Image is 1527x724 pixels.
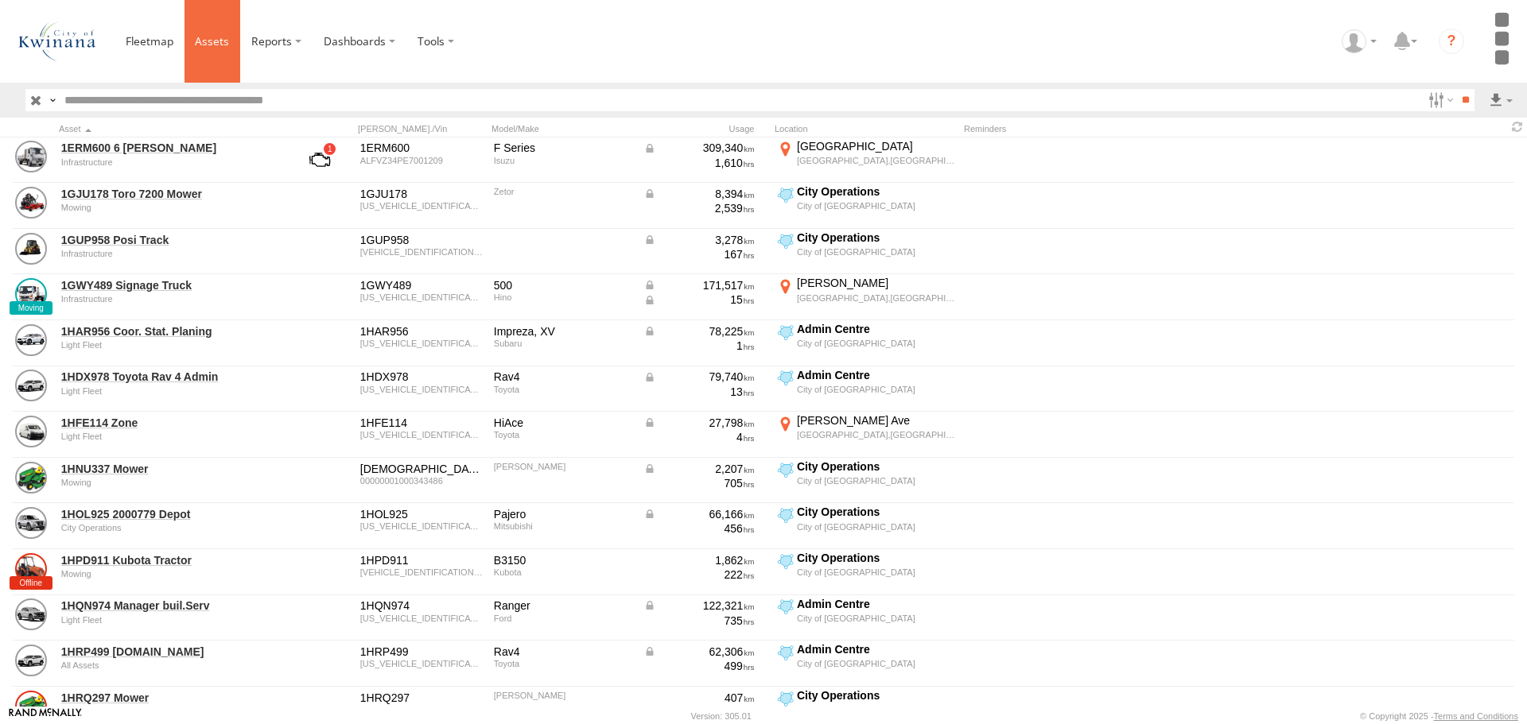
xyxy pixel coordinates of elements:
[797,521,955,532] div: City of [GEOGRAPHIC_DATA]
[797,292,955,304] div: [GEOGRAPHIC_DATA],[GEOGRAPHIC_DATA]
[797,658,955,669] div: City of [GEOGRAPHIC_DATA]
[797,475,955,486] div: City of [GEOGRAPHIC_DATA]
[643,645,755,659] div: Data from Vehicle CANbus
[61,203,279,212] div: undefined
[61,233,279,247] a: 1GUP958 Posi Track
[643,187,755,201] div: Data from Vehicle CANbus
[494,645,632,659] div: Rav4
[797,642,955,656] div: Admin Centre
[797,338,955,349] div: City of [GEOGRAPHIC_DATA]
[492,123,635,134] div: Model/Make
[643,324,755,339] div: Data from Vehicle CANbus
[494,292,632,302] div: Hino
[360,278,483,292] div: 1GWY489
[494,521,632,531] div: Mitsubishi
[15,233,47,265] a: View Asset Details
[360,462,483,476] div: 1HNU337
[641,123,768,134] div: Usage
[797,384,955,395] div: City of [GEOGRAPHIC_DATA]
[797,368,955,382] div: Admin Centre
[61,523,279,532] div: undefined
[360,614,483,623] div: MNAUMFF50NW228154
[494,553,632,567] div: B3150
[61,478,279,487] div: undefined
[797,551,955,565] div: City Operations
[1434,711,1518,721] a: Terms and Conditions
[360,507,483,521] div: 1HOL925
[61,157,279,167] div: undefined
[775,230,958,273] label: Click to View Current Location
[775,184,958,227] label: Click to View Current Location
[494,614,632,623] div: Ford
[61,370,279,384] a: 1HDX978 Toyota Rav 4 Admin
[797,413,955,428] div: [PERSON_NAME] Ave
[360,691,483,705] div: 1HRQ297
[494,416,632,430] div: HiAce
[61,645,279,659] a: 1HRP499 [DOMAIN_NAME]
[964,123,1218,134] div: Reminders
[643,292,755,307] div: Data from Vehicle CANbus
[797,276,955,290] div: [PERSON_NAME]
[797,459,955,474] div: City Operations
[643,705,755,719] div: 259
[643,691,755,705] div: 407
[61,294,279,304] div: undefined
[360,705,483,714] div: 1TC1570DTMS070219
[643,141,755,155] div: Data from Vehicle CANbus
[61,507,279,521] a: 1HOL925 2000779 Depot
[61,187,279,201] a: 1GJU178 Toro 7200 Mower
[643,233,755,247] div: Data from Vehicle CANbus
[797,200,955,211] div: City of [GEOGRAPHIC_DATA]
[797,230,955,245] div: City Operations
[360,156,483,165] div: ALFVZ34PE7001209
[691,711,752,721] div: Version: 305.01
[797,322,955,336] div: Admin Centre
[61,462,279,476] a: 1HNU337 Mower
[360,553,483,567] div: 1HPD911
[61,416,279,430] a: 1HFE114 Zone
[46,89,59,112] label: Search Query
[643,156,755,170] div: 1,610
[15,324,47,356] a: View Asset Details
[360,201,483,211] div: 00000030495TC4011
[61,141,279,155] a: 1ERM600 6 [PERSON_NAME]
[358,123,485,134] div: [PERSON_NAME]./Vin
[494,659,632,668] div: Toyota
[360,476,483,486] div: 00000001000343486
[643,370,755,384] div: Data from Vehicle CANbus
[643,567,755,582] div: 222
[643,553,755,567] div: 1,862
[1336,29,1382,53] div: Depot Admin
[1422,89,1456,112] label: Search Filter Options
[494,339,632,348] div: Subaru
[360,659,483,668] div: JTMBW3FV80D157554
[15,462,47,494] a: View Asset Details
[775,276,958,319] label: Click to View Current Location
[494,141,632,155] div: F Series
[360,521,483,531] div: MMAGUKS10NH002860
[797,155,955,166] div: [GEOGRAPHIC_DATA],[GEOGRAPHIC_DATA]
[775,459,958,502] label: Click to View Current Location
[643,339,755,353] div: 1
[643,385,755,399] div: 13
[643,507,755,521] div: Data from Vehicle CANbus
[61,278,279,292] a: 1GWY489 Signage Truck
[643,247,755,261] div: 167
[1487,89,1514,112] label: Export results as...
[360,567,483,577] div: KBUB5AHREN1A51191
[360,324,483,339] div: 1HAR956
[643,614,755,628] div: 735
[494,187,632,196] div: Zetor
[775,551,958,594] label: Click to View Current Location
[1360,711,1518,721] div: © Copyright 2025 -
[797,688,955,703] div: City Operations
[494,370,632,384] div: Rav4
[360,385,483,394] div: JTMW43FV60D515368
[775,139,958,182] label: Click to View Current Location
[15,141,47,172] a: View Asset Details
[494,430,632,439] div: Toyota
[360,141,483,155] div: 1ERM600
[15,278,47,310] a: View Asset Details
[61,386,279,396] div: undefined
[797,429,955,440] div: [GEOGRAPHIC_DATA],[GEOGRAPHIC_DATA]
